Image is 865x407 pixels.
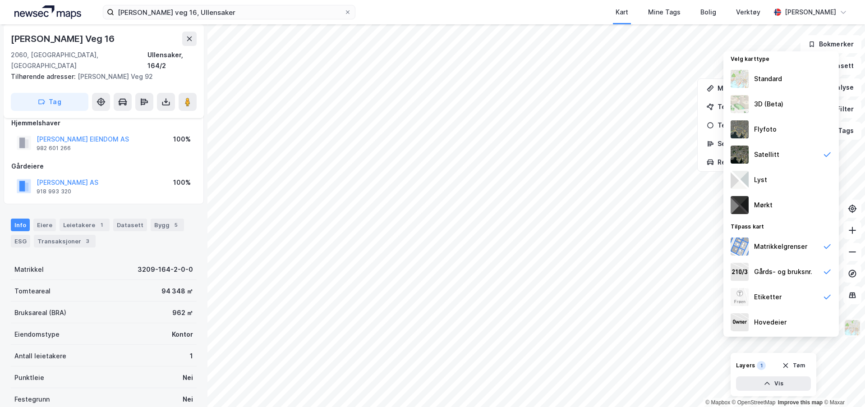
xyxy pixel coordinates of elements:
[11,235,30,247] div: ESG
[11,50,147,71] div: 2060, [GEOGRAPHIC_DATA], [GEOGRAPHIC_DATA]
[723,50,839,66] div: Velg karttype
[731,146,749,164] img: 9k=
[172,307,193,318] div: 962 ㎡
[718,84,796,92] div: Mål avstand
[754,292,782,302] div: Etiketter
[172,329,193,340] div: Kontor
[173,134,191,145] div: 100%
[11,161,196,172] div: Gårdeiere
[11,71,189,82] div: [PERSON_NAME] Veg 92
[11,73,78,80] span: Tilhørende adresser:
[754,266,812,277] div: Gårds- og bruksnr.
[616,7,628,18] div: Kart
[754,317,787,328] div: Hovedeier
[731,70,749,88] img: Z
[754,73,782,84] div: Standard
[754,200,773,210] div: Mørkt
[819,122,861,140] button: Tags
[183,372,193,383] div: Nei
[147,50,197,71] div: Ullensaker, 164/2
[14,351,66,361] div: Antall leietakere
[731,238,749,256] img: cadastreBorders.cfe08de4b5ddd52a10de.jpeg
[14,329,60,340] div: Eiendomstype
[820,364,865,407] div: Kontrollprogram for chat
[736,376,811,391] button: Vis
[731,313,749,331] img: majorOwner.b5e170eddb5c04bfeeff.jpeg
[718,121,796,129] div: Tegn sirkel
[757,361,766,370] div: 1
[844,319,861,336] img: Z
[34,235,96,247] div: Transaksjoner
[14,394,50,405] div: Festegrunn
[14,307,66,318] div: Bruksareal (BRA)
[14,264,44,275] div: Matrikkel
[11,118,196,128] div: Hjemmelshaver
[736,7,760,18] div: Verktøy
[14,286,51,297] div: Tomteareal
[754,99,783,110] div: 3D (Beta)
[732,399,776,406] a: OpenStreetMap
[731,196,749,214] img: nCdM7BzjoCAAAAAElFTkSuQmCC
[723,218,839,234] div: Tilpass kart
[718,140,796,147] div: Se demografi
[11,93,88,111] button: Tag
[820,364,865,407] iframe: Chat Widget
[161,286,193,297] div: 94 348 ㎡
[37,145,71,152] div: 982 601 266
[705,399,730,406] a: Mapbox
[731,171,749,189] img: luj3wr1y2y3+OchiMxRmMxRlscgabnMEmZ7DJGWxyBpucwSZnsMkZbHIGm5zBJmewyRlscgabnMEmZ7DJGWxyBpucwSZnsMkZ...
[173,177,191,188] div: 100%
[731,120,749,138] img: Z
[33,219,56,231] div: Eiere
[151,219,184,231] div: Bygg
[754,124,777,135] div: Flyfoto
[736,362,755,369] div: Layers
[801,35,861,53] button: Bokmerker
[11,32,116,46] div: [PERSON_NAME] Veg 16
[37,188,71,195] div: 918 993 320
[731,263,749,281] img: cadastreKeys.547ab17ec502f5a4ef2b.jpeg
[11,219,30,231] div: Info
[718,158,796,166] div: Reisetidsanalyse
[754,241,807,252] div: Matrikkelgrenser
[718,103,796,110] div: Tegn område
[754,174,767,185] div: Lyst
[778,399,823,406] a: Improve this map
[776,358,811,373] button: Tøm
[97,220,106,229] div: 1
[113,219,147,231] div: Datasett
[83,237,92,246] div: 3
[700,7,716,18] div: Bolig
[14,5,81,19] img: logo.a4113a55bc3d86da70a041830d287a7e.svg
[171,220,180,229] div: 5
[60,219,110,231] div: Leietakere
[183,394,193,405] div: Nei
[190,351,193,361] div: 1
[14,372,44,383] div: Punktleie
[648,7,681,18] div: Mine Tags
[731,95,749,113] img: Z
[114,5,344,19] input: Søk på adresse, matrikkel, gårdeiere, leietakere eller personer
[818,100,861,118] button: Filter
[138,264,193,275] div: 3209-164-2-0-0
[785,7,836,18] div: [PERSON_NAME]
[754,149,779,160] div: Satellitt
[731,288,749,306] img: Z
